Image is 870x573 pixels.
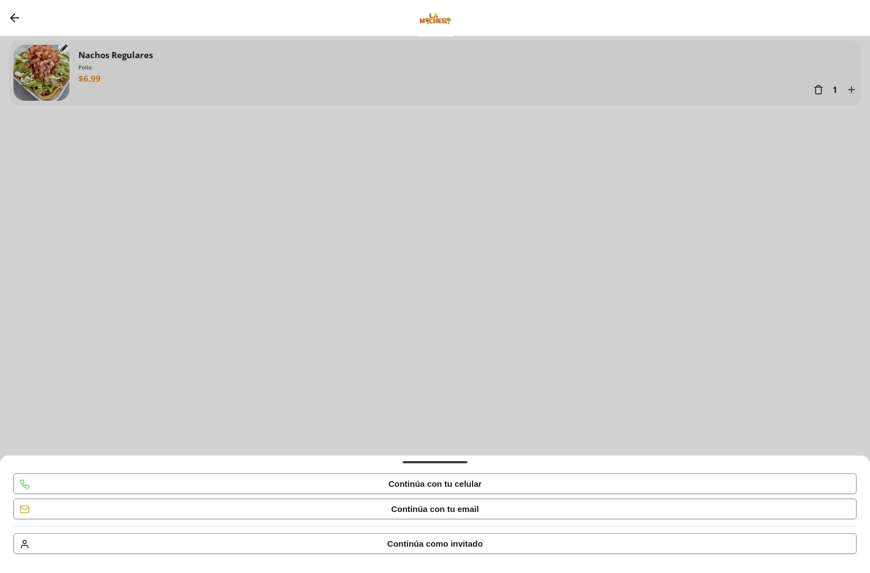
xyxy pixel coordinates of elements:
div: Continúa con tu celular [389,478,482,489]
button: Continúa con tu celular [14,474,856,494]
button:  [20,478,30,490]
button:  [20,538,30,549]
button: Continúa con tu email [14,499,856,519]
button: Continúa como invitado [14,534,856,553]
button:  [20,504,30,515]
button: Go back [6,10,23,26]
div: Continúa como invitado [387,538,483,549]
div: Continúa con tu email [391,504,479,514]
